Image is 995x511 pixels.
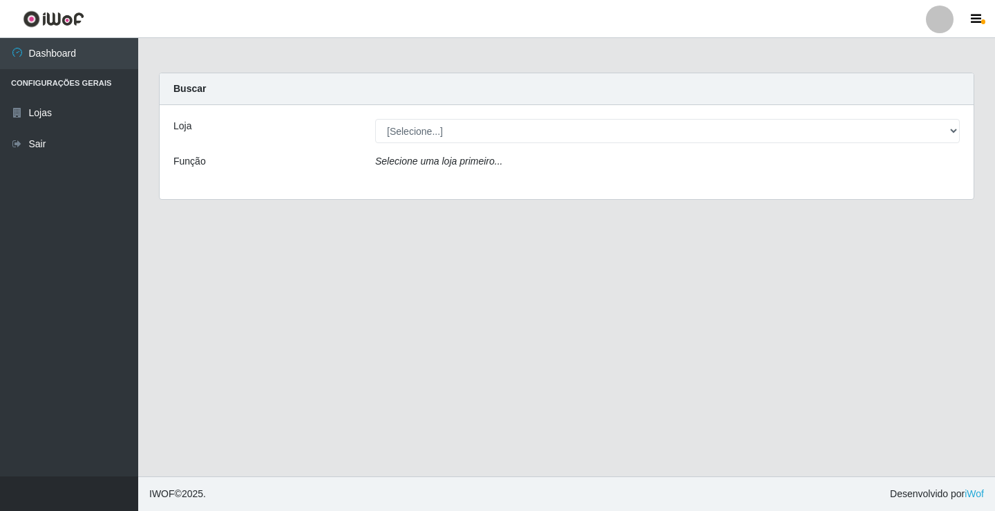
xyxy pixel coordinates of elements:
a: iWof [965,488,984,499]
label: Loja [173,119,191,133]
span: © 2025 . [149,487,206,501]
span: Desenvolvido por [890,487,984,501]
i: Selecione uma loja primeiro... [375,156,502,167]
img: CoreUI Logo [23,10,84,28]
label: Função [173,154,206,169]
span: IWOF [149,488,175,499]
strong: Buscar [173,83,206,94]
